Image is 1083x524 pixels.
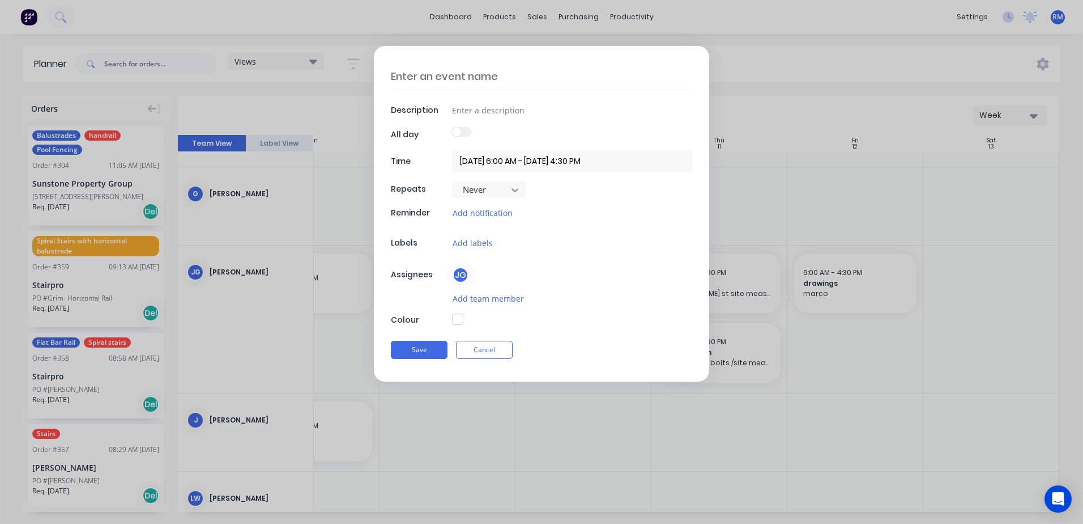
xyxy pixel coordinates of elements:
input: Enter a description [452,102,692,119]
button: Add team member [452,292,525,305]
div: Open Intercom Messenger [1044,485,1072,513]
button: Add notification [452,206,513,219]
button: Cancel [456,341,513,359]
div: Time [391,155,449,167]
button: Save [391,341,447,359]
div: Colour [391,314,449,326]
button: Add labels [452,236,493,250]
div: Labels [391,237,449,249]
div: Reminder [391,207,449,219]
div: Repeats [391,183,449,195]
div: Description [391,104,449,116]
div: Assignees [391,269,449,281]
div: JG [452,267,469,284]
div: All day [391,129,449,141]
